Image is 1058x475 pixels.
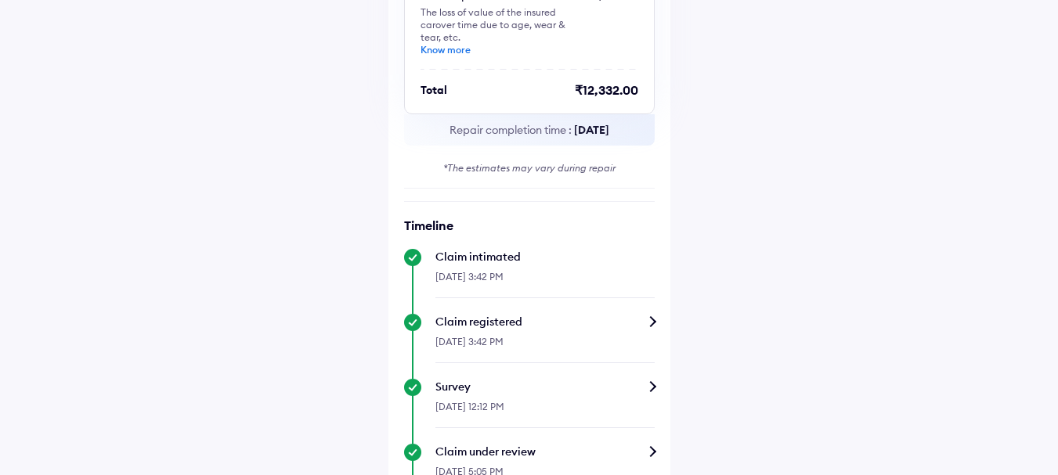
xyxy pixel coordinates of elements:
[435,249,655,264] div: Claim intimated
[575,82,638,98] div: ₹12,332.00
[404,114,655,146] div: Repair completion time :
[435,329,655,363] div: [DATE] 3:42 PM
[435,379,655,394] div: Survey
[435,264,655,298] div: [DATE] 3:42 PM
[435,444,655,459] div: Claim under review
[574,123,609,137] span: [DATE]
[404,218,655,233] h6: Timeline
[421,82,447,98] div: Total
[421,44,471,56] a: Know more
[435,394,655,428] div: [DATE] 12:12 PM
[404,161,655,175] div: *The estimates may vary during repair
[435,314,655,329] div: Claim registered
[421,6,573,56] div: The loss of value of the insured car over time due to age, wear & tear, etc.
